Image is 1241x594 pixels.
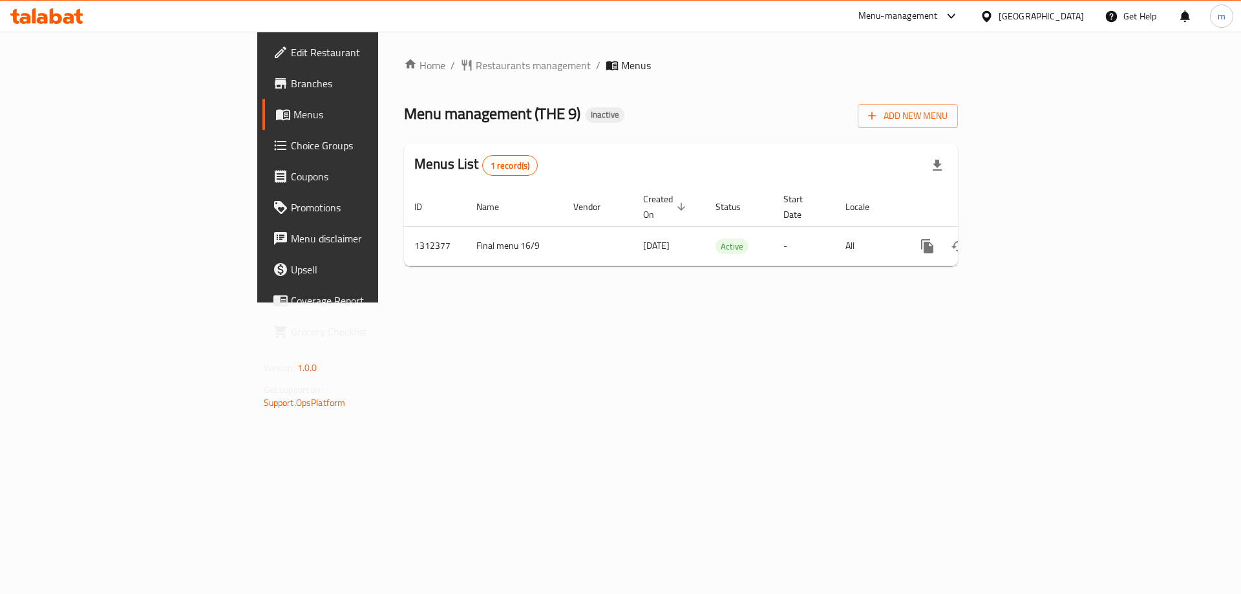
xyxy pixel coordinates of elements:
[291,76,454,91] span: Branches
[858,8,938,24] div: Menu-management
[573,199,617,215] span: Vendor
[262,161,465,192] a: Coupons
[902,187,1046,227] th: Actions
[262,285,465,316] a: Coverage Report
[291,231,454,246] span: Menu disclaimer
[404,58,958,73] nav: breadcrumb
[858,104,958,128] button: Add New Menu
[476,199,516,215] span: Name
[586,107,624,123] div: Inactive
[291,45,454,60] span: Edit Restaurant
[264,359,295,376] span: Version:
[404,99,580,128] span: Menu management ( THE 9 )
[264,381,323,398] span: Get support on:
[643,191,690,222] span: Created On
[262,192,465,223] a: Promotions
[291,293,454,308] span: Coverage Report
[291,262,454,277] span: Upsell
[414,154,538,176] h2: Menus List
[293,107,454,122] span: Menus
[922,150,953,181] div: Export file
[460,58,591,73] a: Restaurants management
[716,239,748,254] span: Active
[291,138,454,153] span: Choice Groups
[596,58,600,73] li: /
[264,394,346,411] a: Support.OpsPlatform
[262,223,465,254] a: Menu disclaimer
[621,58,651,73] span: Menus
[835,226,902,266] td: All
[262,68,465,99] a: Branches
[404,187,1046,266] table: enhanced table
[262,37,465,68] a: Edit Restaurant
[912,231,943,262] button: more
[943,231,974,262] button: Change Status
[476,58,591,73] span: Restaurants management
[999,9,1084,23] div: [GEOGRAPHIC_DATA]
[262,99,465,130] a: Menus
[868,108,948,124] span: Add New Menu
[586,109,624,120] span: Inactive
[845,199,886,215] span: Locale
[414,199,439,215] span: ID
[297,359,317,376] span: 1.0.0
[483,160,538,172] span: 1 record(s)
[291,324,454,339] span: Grocery Checklist
[291,200,454,215] span: Promotions
[643,237,670,254] span: [DATE]
[262,316,465,347] a: Grocery Checklist
[291,169,454,184] span: Coupons
[773,226,835,266] td: -
[262,254,465,285] a: Upsell
[482,155,538,176] div: Total records count
[1218,9,1225,23] span: m
[716,199,758,215] span: Status
[783,191,820,222] span: Start Date
[466,226,563,266] td: Final menu 16/9
[262,130,465,161] a: Choice Groups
